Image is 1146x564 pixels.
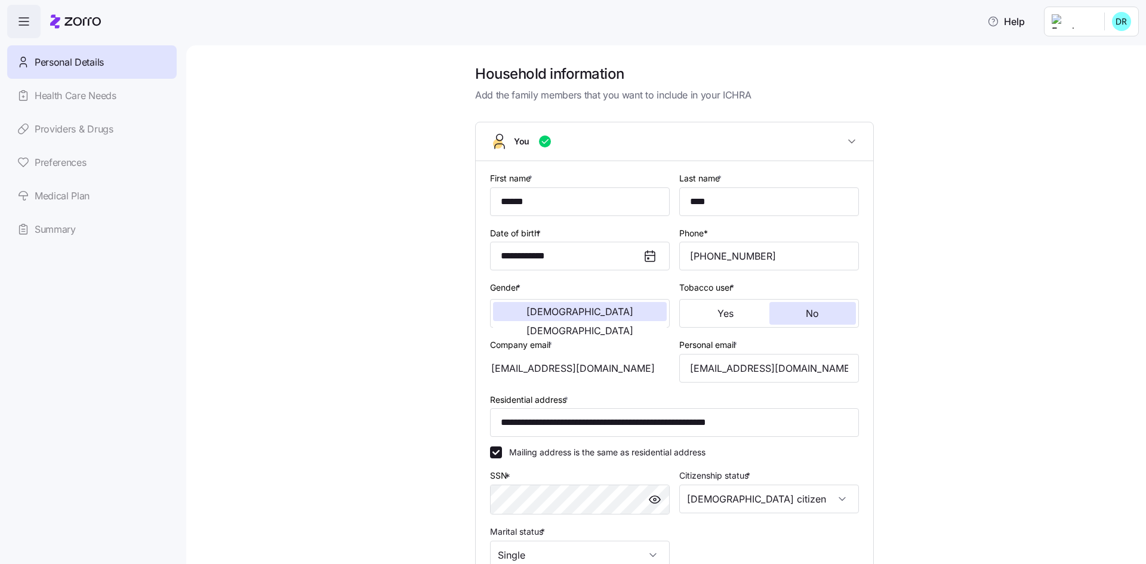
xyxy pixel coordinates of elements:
[679,485,859,513] input: Select citizenship status
[7,79,177,112] a: Health Care Needs
[490,525,547,538] label: Marital status
[679,242,859,270] input: Phone
[7,146,177,179] a: Preferences
[679,227,708,240] label: Phone*
[526,307,633,316] span: [DEMOGRAPHIC_DATA]
[502,446,706,458] label: Mailing address is the same as residential address
[1052,14,1095,29] img: Employer logo
[490,338,554,352] label: Company email
[490,393,571,406] label: Residential address
[1112,12,1131,31] img: fd093e2bdb90700abee466f9f392cb12
[987,14,1025,29] span: Help
[475,88,874,103] span: Add the family members that you want to include in your ICHRA
[476,122,873,161] button: You
[490,227,543,240] label: Date of birth
[806,309,819,318] span: No
[679,354,859,383] input: Email
[717,309,734,318] span: Yes
[35,55,104,70] span: Personal Details
[514,135,529,147] span: You
[490,469,513,482] label: SSN
[475,64,874,83] h1: Household information
[679,469,753,482] label: Citizenship status
[7,179,177,212] a: Medical Plan
[7,112,177,146] a: Providers & Drugs
[679,338,740,352] label: Personal email
[7,45,177,79] a: Personal Details
[679,281,737,294] label: Tobacco user
[679,172,724,185] label: Last name
[490,172,535,185] label: First name
[526,326,633,335] span: [DEMOGRAPHIC_DATA]
[490,281,523,294] label: Gender
[978,10,1034,33] button: Help
[7,212,177,246] a: Summary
